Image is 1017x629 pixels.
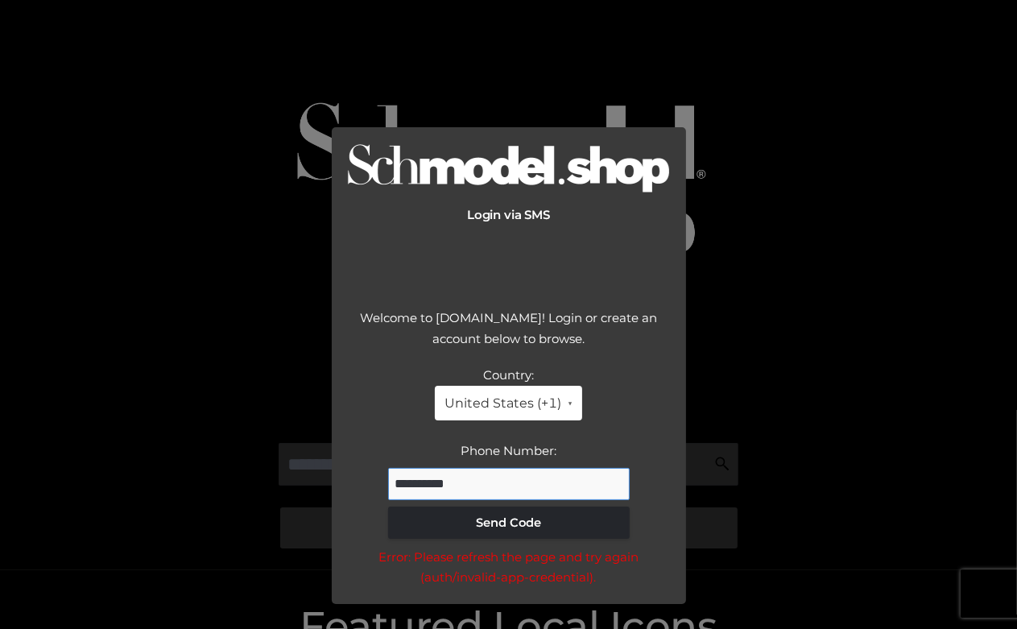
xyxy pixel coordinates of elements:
[348,143,670,196] img: Logo
[483,367,534,383] label: Country:
[348,208,670,222] h2: Login via SMS
[388,507,630,539] button: Send Code
[348,547,670,588] div: Error: Please refresh the page and try again (auth/invalid-app-credential).
[348,308,670,365] div: Welcome to [DOMAIN_NAME]! Login or create an account below to browse.
[461,443,556,458] label: Phone Number:
[444,392,561,414] span: United States (+1)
